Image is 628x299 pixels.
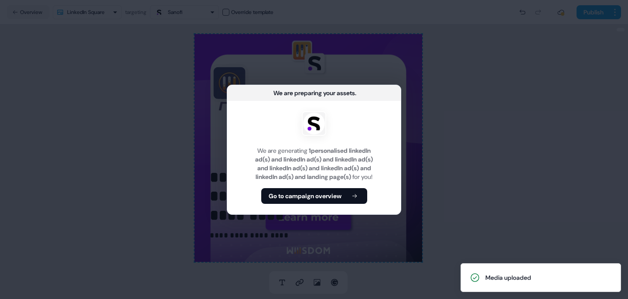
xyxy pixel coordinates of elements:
div: ... [355,89,356,97]
b: 1 personalised linkedIn ad(s) and linkedIn ad(s) and linkedIn ad(s) and linkedIn ad(s) and linked... [255,147,373,181]
div: We are generating for you! [238,146,390,181]
button: Go to campaign overview [261,188,367,204]
b: Go to campaign overview [269,192,341,200]
div: We are preparing your assets [273,89,355,97]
